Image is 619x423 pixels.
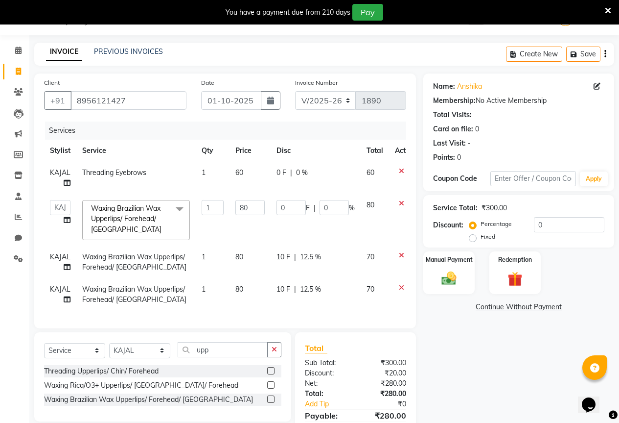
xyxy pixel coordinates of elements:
span: | [314,203,316,213]
div: Total: [298,389,356,399]
th: Action [389,140,421,162]
a: INVOICE [46,43,82,61]
div: Card on file: [433,124,473,134]
th: Total [361,140,389,162]
label: Date [201,78,214,87]
div: You have a payment due from 210 days [226,7,350,18]
button: Save [566,47,600,62]
div: Threading Upperlips/ Chin/ Forehead [44,366,159,376]
div: 0 [457,152,461,163]
input: Search or Scan [178,342,268,357]
span: 12.5 % [300,252,321,262]
div: ₹280.00 [355,378,413,389]
span: 1 [202,252,206,261]
span: | [290,168,292,178]
img: _cash.svg [437,270,461,287]
span: 10 F [276,252,290,262]
span: 80 [235,252,243,261]
div: Discount: [433,220,463,230]
span: 70 [367,252,374,261]
div: Coupon Code [433,174,490,184]
div: ₹0 [365,399,413,409]
span: 60 [235,168,243,177]
span: 70 [367,285,374,294]
span: | [294,284,296,295]
span: 10 F [276,284,290,295]
span: Waxing Brazilian Wax Upperlips/ Forehead/ [GEOGRAPHIC_DATA] [91,204,161,234]
button: Pay [352,4,383,21]
input: Enter Offer / Coupon Code [490,171,576,186]
div: Discount: [298,368,356,378]
a: Anshika [457,81,482,92]
div: ₹300.00 [355,358,413,368]
label: Client [44,78,60,87]
span: 80 [367,200,374,209]
button: +91 [44,91,71,110]
label: Manual Payment [426,255,473,264]
div: Last Visit: [433,138,466,149]
label: Fixed [481,232,495,241]
th: Price [229,140,271,162]
span: F [306,203,310,213]
span: 0 F [276,168,286,178]
label: Invoice Number [295,78,338,87]
div: No Active Membership [433,96,604,106]
span: KAJAL [50,168,70,177]
div: Services [45,122,413,140]
a: Add Tip [298,399,365,409]
div: Net: [298,378,356,389]
img: _gift.svg [503,270,527,288]
th: Disc [271,140,361,162]
div: Service Total: [433,203,478,213]
th: Stylist [44,140,76,162]
div: Membership: [433,96,476,106]
span: 80 [235,285,243,294]
span: 0 % [296,168,308,178]
div: Payable: [298,410,356,422]
span: 1 [202,168,206,177]
div: ₹300.00 [481,203,507,213]
div: Sub Total: [298,358,356,368]
span: Waxing Brazilian Wax Upperlips/ Forehead/ [GEOGRAPHIC_DATA] [82,285,186,304]
label: Redemption [498,255,532,264]
th: Qty [196,140,229,162]
button: Create New [506,47,562,62]
div: Waxing Rica/O3+ Upperlips/ [GEOGRAPHIC_DATA]/ Forehead [44,380,238,391]
span: 1 [202,285,206,294]
span: | [294,252,296,262]
div: ₹20.00 [355,368,413,378]
div: 0 [475,124,479,134]
span: 12.5 % [300,284,321,295]
a: x [161,225,166,234]
div: ₹280.00 [355,410,413,422]
div: Total Visits: [433,110,472,120]
div: Waxing Brazilian Wax Upperlips/ Forehead/ [GEOGRAPHIC_DATA] [44,395,253,405]
label: Percentage [481,220,512,228]
div: Name: [433,81,455,92]
span: Total [305,343,327,353]
a: PREVIOUS INVOICES [94,47,163,56]
div: - [468,138,471,149]
span: Waxing Brazilian Wax Upperlips/ Forehead/ [GEOGRAPHIC_DATA] [82,252,186,272]
div: ₹280.00 [355,389,413,399]
div: Points: [433,152,455,163]
a: Continue Without Payment [425,302,612,312]
span: Threading Eyebrows [82,168,146,177]
span: KAJAL [50,285,70,294]
button: Apply [580,172,608,186]
span: 60 [367,168,374,177]
span: % [349,203,355,213]
span: KAJAL [50,252,70,261]
input: Search by Name/Mobile/Email/Code [70,91,186,110]
iframe: chat widget [578,384,609,413]
th: Service [76,140,196,162]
